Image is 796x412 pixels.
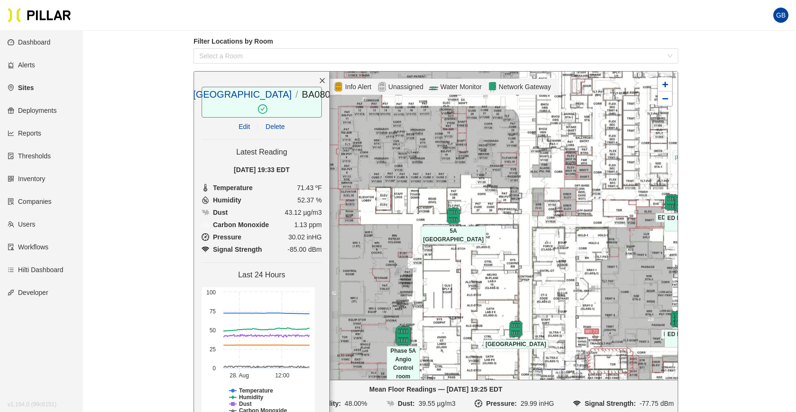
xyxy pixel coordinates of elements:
[202,246,209,253] img: Pressure
[202,233,209,241] img: Pressure
[664,330,698,348] span: ED POD A #2
[202,207,322,218] li: 43.12 µg/m3
[487,81,497,92] img: Network Gateway
[8,152,51,160] a: exceptionThresholds
[206,289,216,296] text: 100
[212,365,216,372] text: 0
[8,129,41,137] a: line-chartReports
[671,133,704,139] div: pb002770
[302,89,330,100] a: BA080
[475,398,554,409] li: 29.99 inHG
[210,346,216,353] text: 25
[213,207,228,218] span: Dust
[202,209,209,216] img: Dust
[387,400,394,407] img: DUST
[661,330,693,339] span: ED POD A
[275,372,289,379] text: 12:00
[239,401,252,407] tspan: Dust
[507,320,524,338] img: pod-online.97050380.svg
[655,213,688,222] span: ED POD D
[483,339,548,349] span: [GEOGRAPHIC_DATA]
[421,226,486,244] span: 5A [GEOGRAPHIC_DATA]
[8,289,48,296] a: apiDeveloper
[210,308,216,315] text: 75
[295,89,298,100] span: /
[662,78,668,90] span: +
[202,244,322,255] li: -85.00 dBm
[584,398,636,409] div: Signal Strength:
[8,107,57,114] a: giftDeployments
[202,220,322,230] li: 1.13 ppm
[387,82,425,92] span: Unassigned
[213,195,241,205] span: Humidity
[202,196,209,204] img: Humidity
[486,398,517,409] div: Pressure:
[663,194,680,211] img: pod-online.97050380.svg
[8,8,71,23] img: Pillar Technologies
[239,123,250,130] a: Edit
[655,194,688,211] div: ED POD D
[202,147,322,157] h4: Latest Reading
[662,92,668,104] span: −
[387,327,420,344] div: Phase 5A Angio Control room
[499,320,532,338] div: [GEOGRAPHIC_DATA]
[256,104,267,114] span: check-circle
[8,61,35,69] a: alertAlerts
[213,220,269,230] span: Carbon Monoxide
[239,387,273,394] tspan: Temperature
[664,194,698,211] div: ED POD D #2
[437,207,470,224] div: 5A [GEOGRAPHIC_DATA]
[664,213,698,231] span: ED POD D #2
[202,270,322,280] h4: Last 24 Hours
[8,175,45,183] a: qrcodeInventory
[8,198,52,205] a: solutionCompanies
[343,82,373,92] span: Info Alert
[398,398,415,409] div: Dust:
[387,346,420,381] span: Phase 5A Angio Control room
[202,183,322,193] li: 71.43 ºF
[429,81,438,92] img: Flow-Monitor
[776,8,786,23] span: GB
[213,183,253,193] span: Temperature
[202,221,209,229] img: Carbon Monoxide
[8,38,51,46] a: dashboardDashboard
[438,82,483,92] span: Water Monitor
[8,266,63,274] a: barsHilti Dashboard
[299,398,367,409] li: 48.00%
[387,398,456,409] li: 39.55 µg/m3
[265,121,284,132] span: Delete
[573,400,581,407] img: SIGNAL_RSSI
[393,325,413,346] img: pod-online.97050380.svg
[334,81,343,92] img: Alert
[8,84,34,92] a: environmentSites
[497,82,553,92] span: Network Gateway
[445,207,462,224] img: pod-online.97050380.svg
[377,81,387,92] img: Unassigned
[193,89,292,100] a: [GEOGRAPHIC_DATA]
[202,184,209,192] img: Temperature
[210,327,216,334] text: 50
[658,92,672,106] a: Zoom out
[213,244,262,255] span: Signal Strength
[239,394,264,401] tspan: Humidity
[658,77,672,92] a: Zoom in
[664,311,698,328] div: ED POD A #2
[213,232,241,242] span: Pressure
[8,220,35,228] a: teamUsers
[202,165,322,175] div: [DATE] 19:33 EDT
[672,150,703,164] span: pb002770
[672,311,690,328] img: pod-online.97050380.svg
[230,372,249,379] tspan: 28. Aug
[194,37,678,46] label: Filter Locations by Room
[475,400,482,407] img: PRESSURE
[202,232,322,242] li: 30.02 inHG
[319,77,326,84] span: close
[661,311,694,328] div: ED POD A
[672,194,690,211] img: pod-online.97050380.svg
[573,398,674,409] li: -77.75 dBm
[198,384,674,394] div: Mean Floor Readings — [DATE] 19:25 EDT
[8,243,48,251] a: auditWorkflows
[202,195,322,205] li: 52.37 %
